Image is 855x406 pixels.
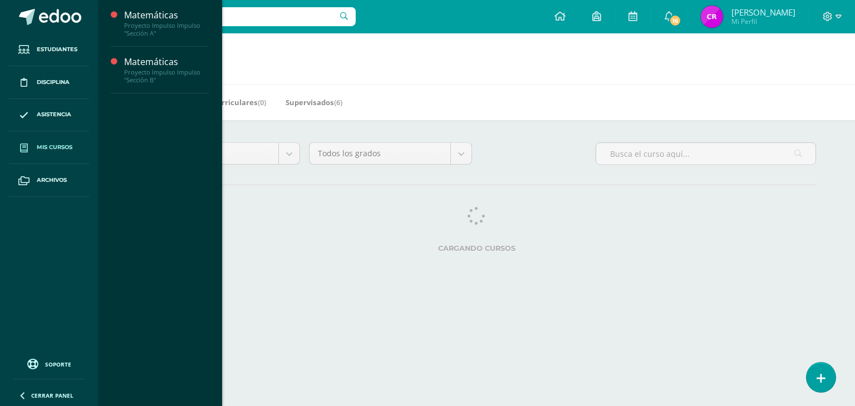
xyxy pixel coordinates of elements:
[258,97,266,107] span: (0)
[9,66,89,99] a: Disciplina
[37,110,71,119] span: Asistencia
[286,93,342,111] a: Supervisados(6)
[9,131,89,164] a: Mis cursos
[124,68,209,84] div: Proyecto Impulso Impulso "Sección B"
[669,14,681,27] span: 16
[334,97,342,107] span: (6)
[124,22,209,37] div: Proyecto Impulso Impulso "Sección A"
[105,7,356,26] input: Busca un usuario...
[37,143,72,152] span: Mis cursos
[124,9,209,22] div: Matemáticas
[37,45,77,54] span: Estudiantes
[309,143,471,164] a: Todos los grados
[45,360,71,368] span: Soporte
[318,143,442,164] span: Todos los grados
[124,56,209,68] div: Matemáticas
[9,33,89,66] a: Estudiantes
[124,9,209,37] a: MatemáticasProyecto Impulso Impulso "Sección A"
[37,78,70,87] span: Disciplina
[731,7,795,18] span: [PERSON_NAME]
[9,99,89,132] a: Asistencia
[9,164,89,197] a: Archivos
[701,6,723,28] img: f598ae3c0d7ec7357771522fba86650a.png
[596,143,815,165] input: Busca el curso aquí...
[31,392,73,399] span: Cerrar panel
[37,176,67,185] span: Archivos
[179,93,266,111] a: Mis Extracurriculares(0)
[731,17,795,26] span: Mi Perfil
[13,356,85,371] a: Soporte
[137,244,816,252] label: Cargando cursos
[124,56,209,84] a: MatemáticasProyecto Impulso Impulso "Sección B"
